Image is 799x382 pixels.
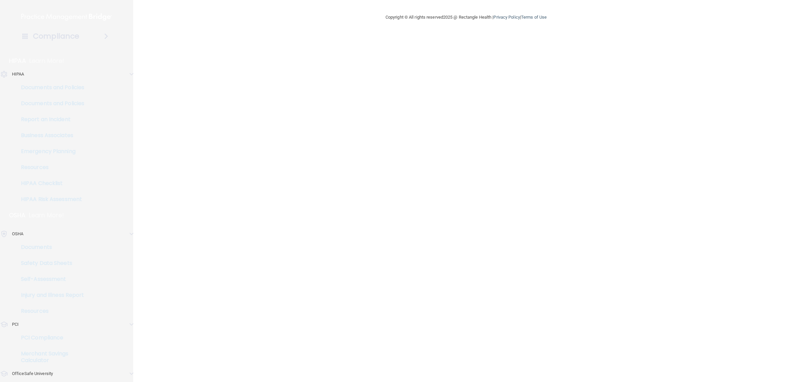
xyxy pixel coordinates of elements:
[4,148,95,155] p: Emergency Planning
[4,308,95,314] p: Resources
[12,230,23,238] p: OSHA
[493,15,520,20] a: Privacy Policy
[4,260,95,267] p: Safety Data Sheets
[4,350,95,364] p: Merchant Savings Calculator
[521,15,547,20] a: Terms of Use
[4,292,95,298] p: Injury and Illness Report
[12,320,19,328] p: PCI
[4,196,95,203] p: HIPAA Risk Assessment
[29,57,65,65] p: Learn More!
[4,244,95,251] p: Documents
[4,100,95,107] p: Documents and Policies
[9,57,26,65] p: HIPAA
[33,32,79,41] h4: Compliance
[4,164,95,171] p: Resources
[4,180,95,187] p: HIPAA Checklist
[12,70,24,78] p: HIPAA
[21,10,112,24] img: PMB logo
[4,334,95,341] p: PCI Compliance
[4,276,95,283] p: Self-Assessment
[345,7,588,28] div: Copyright © All rights reserved 2025 @ Rectangle Health | |
[4,84,95,91] p: Documents and Policies
[29,211,64,219] p: Learn More!
[4,132,95,139] p: Business Associates
[4,116,95,123] p: Report an Incident
[9,211,26,219] p: OSHA
[12,370,53,378] p: OfficeSafe University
